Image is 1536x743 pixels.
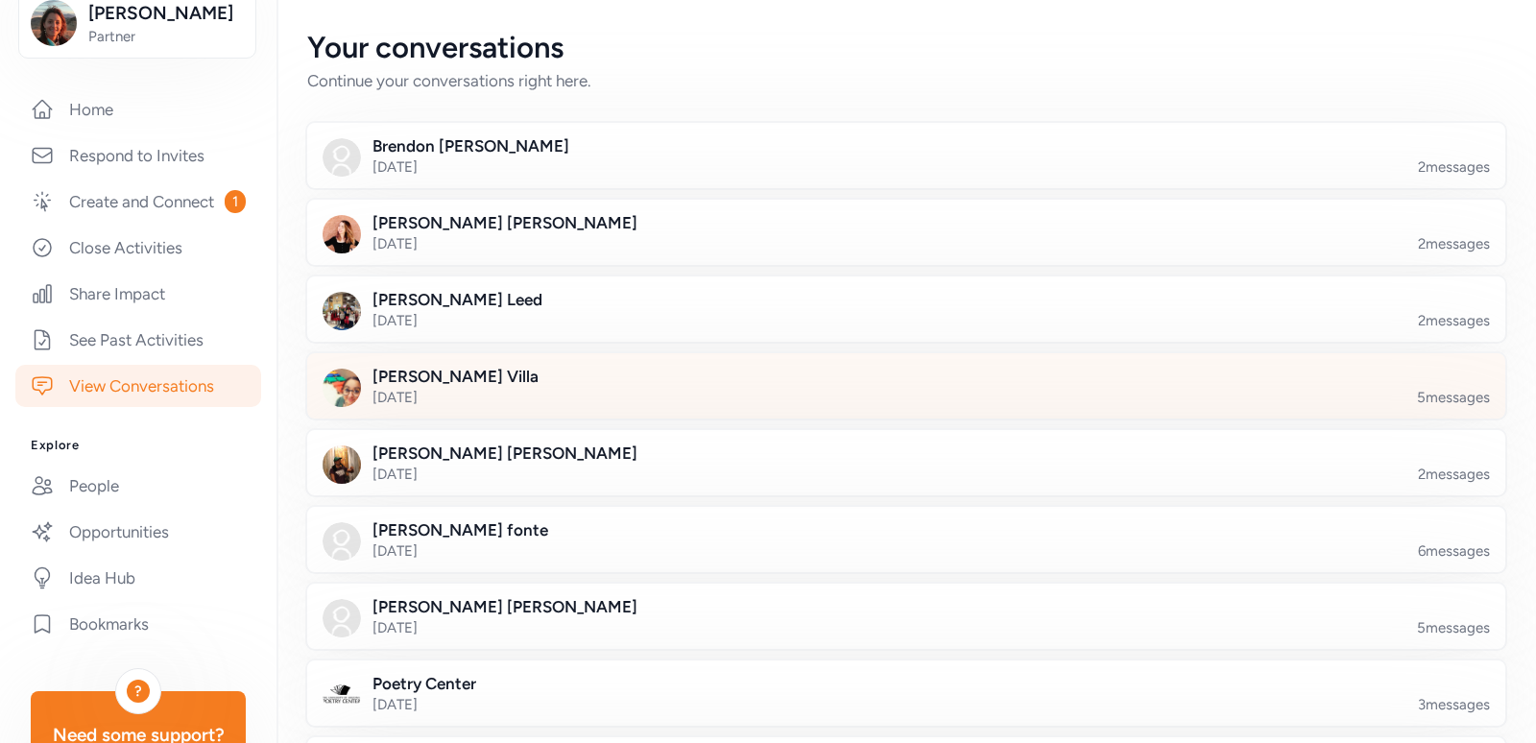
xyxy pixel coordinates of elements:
span: Partner [88,27,244,46]
a: See Past Activities [15,319,261,361]
a: Share Impact [15,273,261,315]
a: Respond to Invites [15,134,261,177]
h3: Explore [31,438,246,453]
div: ? [127,680,150,703]
a: Close Activities [15,227,261,269]
a: Idea Hub [15,557,261,599]
a: View Conversations [15,365,261,407]
a: People [15,465,261,507]
div: Continue your conversations right here. [307,69,1505,92]
a: Opportunities [15,511,261,553]
div: Your conversations [307,31,1505,65]
a: Create and Connect1 [15,180,261,223]
span: 1 [225,190,246,213]
a: Bookmarks [15,603,261,645]
a: Home [15,88,261,131]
